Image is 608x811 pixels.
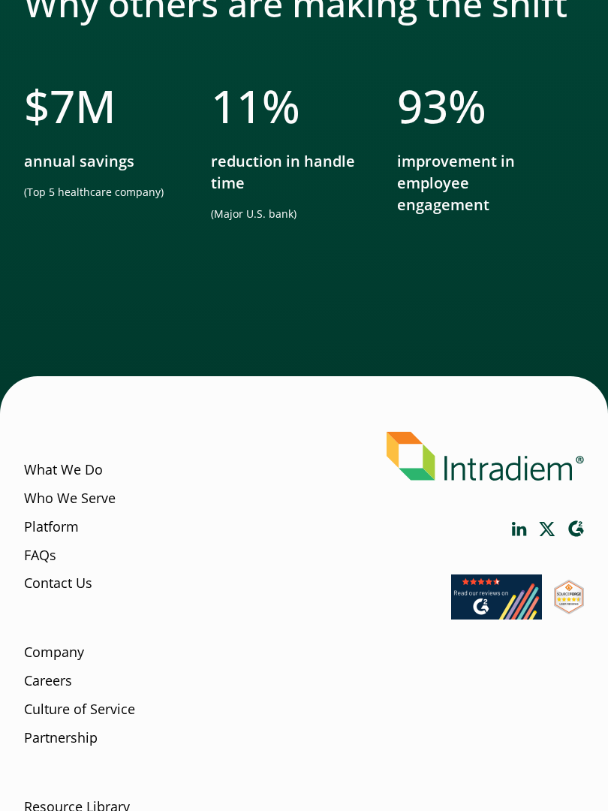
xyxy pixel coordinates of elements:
a: Link opens in a new window [554,600,584,618]
a: Who We Serve [24,489,116,508]
a: FAQs [24,546,56,565]
span: 7 [50,75,75,137]
span: % [262,75,300,137]
a: Contact Us [24,574,92,593]
span: 11 [211,75,262,137]
a: Culture of Service [24,700,135,719]
a: Partnership [24,728,98,748]
a: Company [24,643,84,662]
p: (Major U.S. bank) [211,207,367,222]
img: SourceForge User Reviews [554,580,584,614]
img: Intradiem [387,432,584,481]
p: reduction in handle time [211,151,367,194]
a: Link opens in a new window [512,522,527,536]
a: Link opens in a new window [567,520,584,538]
span: % [448,75,486,137]
a: Link opens in a new window [451,605,542,623]
a: Careers [24,671,72,691]
a: Platform [24,517,79,537]
a: What We Do [24,460,103,480]
span: M [75,75,116,137]
span: $ [24,75,50,137]
a: Link opens in a new window [539,522,555,536]
span: 93 [397,75,448,137]
p: annual savings [24,151,180,173]
p: (Top 5 healthcare company) [24,185,180,200]
img: Read our reviews on G2 [451,574,542,620]
p: improvement in employee engagement [397,151,553,216]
